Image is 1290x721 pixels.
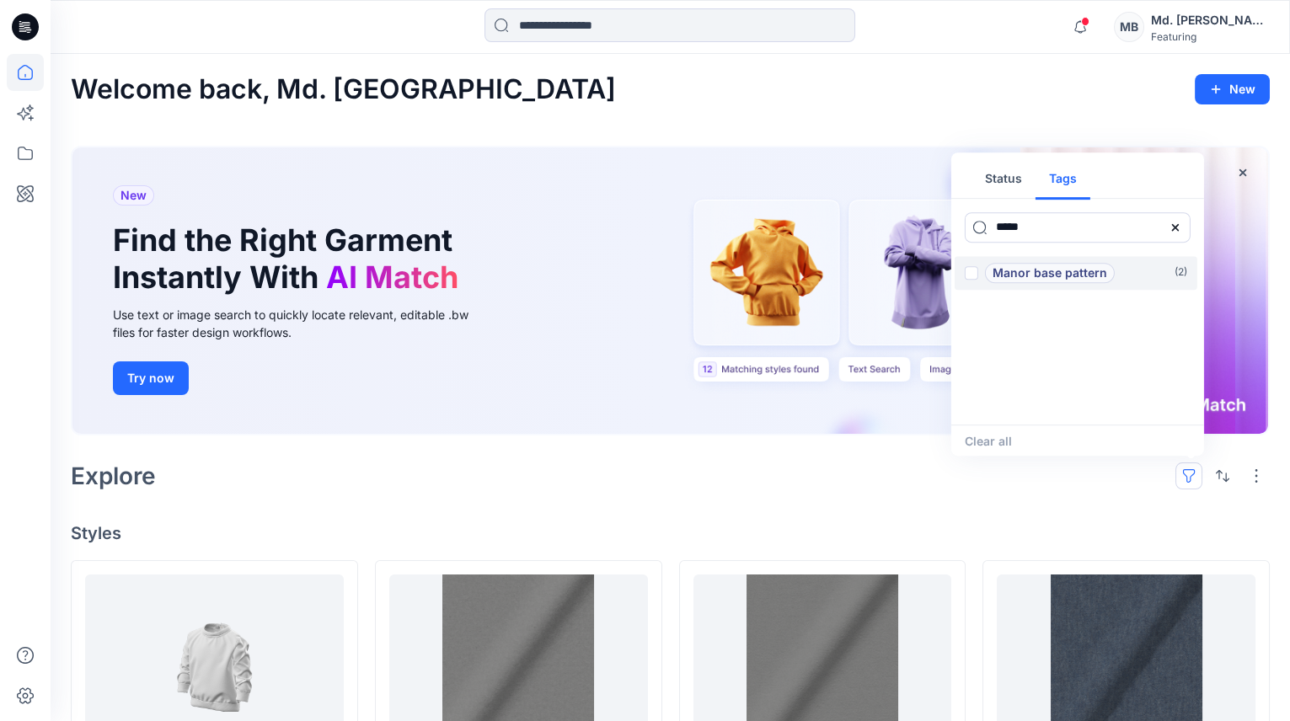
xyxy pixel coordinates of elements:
div: Md. [PERSON_NAME] [1151,10,1269,30]
div: Featuring [1151,30,1269,43]
h2: Welcome back, Md. [GEOGRAPHIC_DATA] [71,74,616,105]
div: MB [1114,12,1144,42]
span: AI Match [326,259,458,296]
h1: Find the Right Garment Instantly With [113,222,467,295]
span: New [120,185,147,206]
button: New [1195,74,1270,104]
p: ( 2 ) [1175,264,1187,281]
h2: Explore [71,462,156,489]
button: Tags [1036,159,1090,200]
button: Status [972,159,1036,200]
p: Manor base pattern [993,263,1107,283]
button: Try now [113,361,189,395]
div: Use text or image search to quickly locate relevant, editable .bw files for faster design workflows. [113,306,492,341]
h4: Styles [71,523,1270,543]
